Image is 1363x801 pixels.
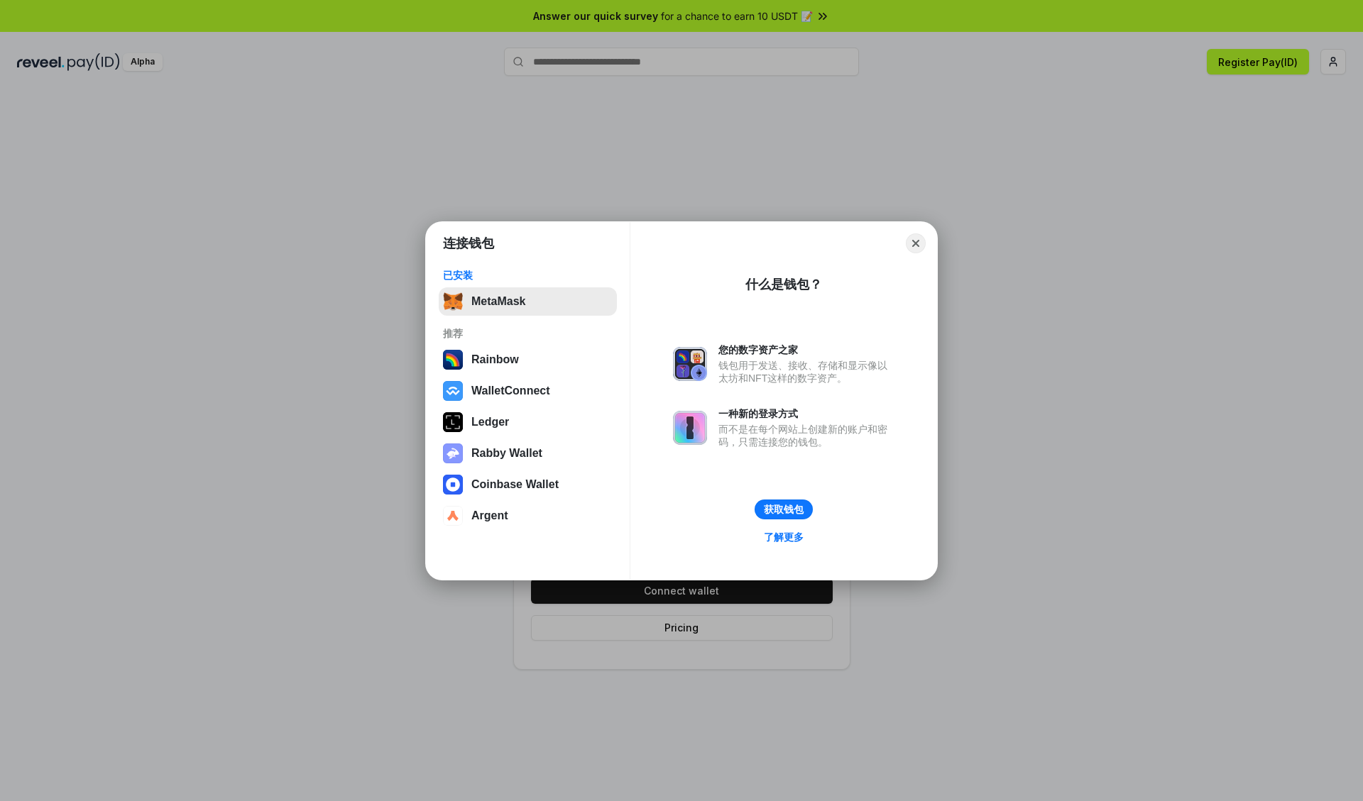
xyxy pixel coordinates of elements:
[471,385,550,397] div: WalletConnect
[443,443,463,463] img: svg+xml,%3Csvg%20xmlns%3D%22http%3A%2F%2Fwww.w3.org%2F2000%2Fsvg%22%20fill%3D%22none%22%20viewBox...
[755,499,813,519] button: 获取钱包
[439,408,617,436] button: Ledger
[443,269,613,282] div: 已安装
[471,416,509,429] div: Ledger
[471,353,519,366] div: Rainbow
[443,235,494,252] h1: 连接钱包
[439,470,617,499] button: Coinbase Wallet
[718,423,894,448] div: 而不是在每个网站上创建新的账户和密码，只需连接您的钱包。
[439,377,617,405] button: WalletConnect
[673,411,707,445] img: svg+xml,%3Csvg%20xmlns%3D%22http%3A%2F%2Fwww.w3.org%2F2000%2Fsvg%22%20fill%3D%22none%22%20viewBox...
[439,502,617,530] button: Argent
[471,478,559,491] div: Coinbase Wallet
[443,412,463,432] img: svg+xml,%3Csvg%20xmlns%3D%22http%3A%2F%2Fwww.w3.org%2F2000%2Fsvg%22%20width%3D%2228%22%20height%3...
[764,503,804,516] div: 获取钱包
[906,233,926,253] button: Close
[439,439,617,468] button: Rabby Wallet
[745,276,822,293] div: 什么是钱包？
[443,506,463,526] img: svg+xml,%3Csvg%20width%3D%2228%22%20height%3D%2228%22%20viewBox%3D%220%200%2028%2028%22%20fill%3D...
[439,346,617,374] button: Rainbow
[718,359,894,385] div: 钱包用于发送、接收、存储和显示像以太坊和NFT这样的数字资产。
[443,475,463,495] img: svg+xml,%3Csvg%20width%3D%2228%22%20height%3D%2228%22%20viewBox%3D%220%200%2028%2028%22%20fill%3D...
[718,407,894,420] div: 一种新的登录方式
[755,528,812,546] a: 了解更多
[471,509,508,522] div: Argent
[443,381,463,401] img: svg+xml,%3Csvg%20width%3D%2228%22%20height%3D%2228%22%20viewBox%3D%220%200%2028%2028%22%20fill%3D...
[673,347,707,381] img: svg+xml,%3Csvg%20xmlns%3D%22http%3A%2F%2Fwww.w3.org%2F2000%2Fsvg%22%20fill%3D%22none%22%20viewBox...
[718,343,894,356] div: 您的数字资产之家
[443,292,463,311] img: svg+xml,%3Csvg%20fill%3D%22none%22%20height%3D%2233%22%20viewBox%3D%220%200%2035%2033%22%20width%...
[443,350,463,370] img: svg+xml,%3Csvg%20width%3D%22120%22%20height%3D%22120%22%20viewBox%3D%220%200%20120%20120%22%20fil...
[764,531,804,543] div: 了解更多
[443,327,613,340] div: 推荐
[471,295,525,308] div: MetaMask
[471,447,542,460] div: Rabby Wallet
[439,287,617,316] button: MetaMask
